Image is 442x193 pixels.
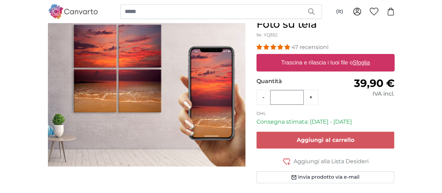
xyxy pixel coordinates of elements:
span: 4.94 stars [256,44,291,50]
p: Quantità [256,77,325,85]
label: Trascina e rilascia i tuoi file o [278,56,372,70]
p: DHL [256,111,394,116]
img: personalised-canvas-print [48,18,245,166]
div: IVA incl. [325,90,394,98]
div: 1 of 1 [48,18,245,166]
button: (it) [331,5,349,18]
span: Aggiungi al carrello [297,137,354,143]
p: Consegna stimata: [DATE] - [DATE] [256,118,394,126]
span: 47 recensioni [291,44,328,50]
button: Aggiungi alla Lista Desideri [256,157,394,166]
span: Aggiungi alla Lista Desideri [294,157,369,166]
button: Invia prodotto via e-mail [256,171,394,183]
h1: Foto su tela [256,18,394,30]
span: 39,90 € [354,77,394,90]
button: + [304,90,318,104]
button: Aggiungi al carrello [256,132,394,149]
img: Canvarto [48,4,98,19]
u: Sfoglia [353,60,370,66]
button: - [257,90,270,104]
span: Nr. YQ552 [256,32,277,37]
